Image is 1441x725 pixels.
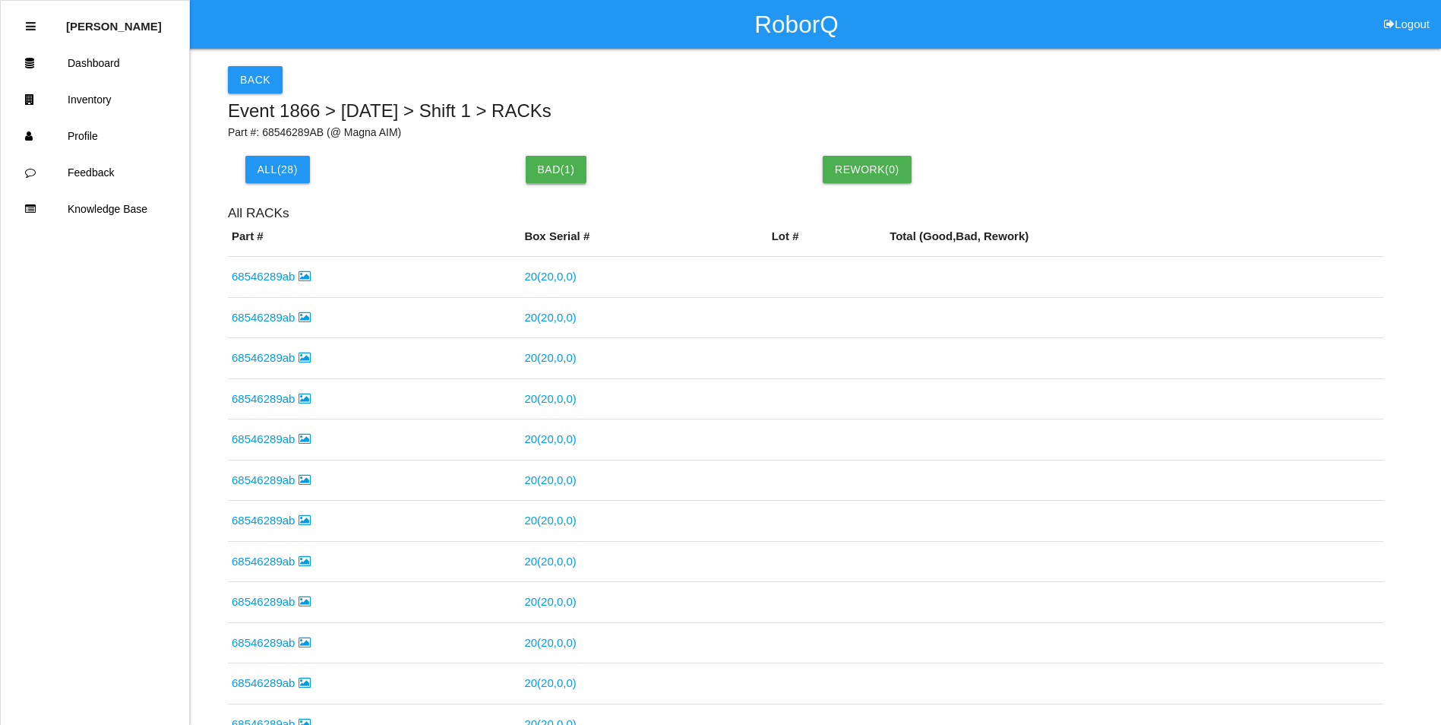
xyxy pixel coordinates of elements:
a: 68546289ab [232,311,311,324]
a: 68546289ab [232,595,311,608]
i: Image Inside [299,677,311,689]
a: Profile [1,118,189,154]
a: 68546289ab [232,636,311,649]
h6: All RACKs [228,206,1383,220]
i: Image Inside [299,596,311,607]
a: 20(20,0,0) [524,270,576,283]
a: Knowledge Base [1,191,189,227]
i: Image Inside [299,271,311,282]
i: Image Inside [299,556,311,567]
button: All(28) [245,156,310,183]
a: Dashboard [1,45,189,81]
i: Image Inside [299,474,311,486]
a: 68546289ab [232,514,311,527]
div: Close [26,8,36,45]
button: Back [228,66,283,93]
a: 20(20,0,0) [524,392,576,405]
h5: Event 1866 > [DATE] > Shift 1 > RACKs [228,101,1383,121]
a: 68546289ab [232,351,311,364]
button: Bad(1) [526,156,587,183]
th: Box Serial # [520,228,767,257]
a: 20(20,0,0) [524,636,576,649]
a: 20(20,0,0) [524,311,576,324]
i: Image Inside [299,393,311,404]
a: 20(20,0,0) [524,676,576,689]
a: 68546289ab [232,392,311,405]
a: 20(20,0,0) [524,514,576,527]
a: 20(20,0,0) [524,432,576,445]
p: Diego Altamirano [66,8,162,33]
button: Rework(0) [823,156,912,183]
a: 68546289ab [232,432,311,445]
a: 68546289ab [232,555,311,568]
a: Inventory [1,81,189,118]
a: 20(20,0,0) [524,351,576,364]
i: Image Inside [299,514,311,526]
p: Part #: 68546289AB (@ Magna AIM) [228,125,1383,141]
a: 68546289ab [232,473,311,486]
th: Lot # [768,228,886,257]
a: 68546289ab [232,270,311,283]
a: Feedback [1,154,189,191]
a: 68546289ab [232,676,311,689]
th: Total ( Good , Bad , Rework) [886,228,1383,257]
i: Image Inside [299,637,311,648]
i: Image Inside [299,352,311,363]
a: 20(20,0,0) [524,595,576,608]
i: Image Inside [299,433,311,445]
th: Part # [228,228,520,257]
i: Image Inside [299,312,311,323]
a: 20(20,0,0) [524,473,576,486]
a: 20(20,0,0) [524,555,576,568]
